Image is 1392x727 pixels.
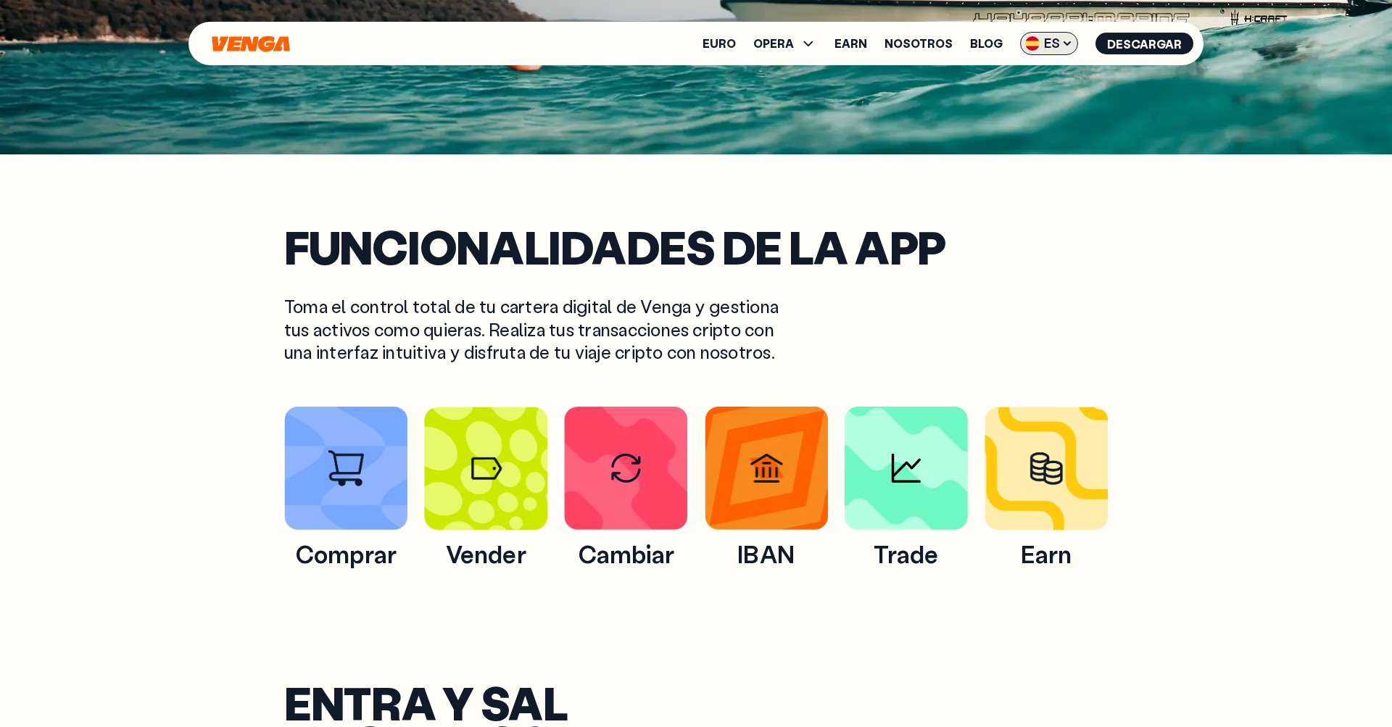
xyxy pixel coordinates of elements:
[985,515,1108,533] a: featureEarn
[845,539,968,570] span: Trade
[284,539,407,570] span: Comprar
[705,515,828,533] a: featureIBAN
[705,407,828,530] img: feature
[845,515,968,533] a: featureTrade
[284,407,407,530] img: feature
[753,35,817,52] span: OPERA
[564,407,687,530] img: feature
[1020,32,1078,55] span: ES
[970,38,1003,49] a: Blog
[564,539,687,570] span: Cambiar
[845,407,968,530] img: feature
[210,36,291,52] svg: Inicio
[284,227,1108,266] h2: Funcionalidades de la app
[1025,36,1040,51] img: flag-es
[424,515,547,533] a: featureVender
[753,38,794,49] span: OPERA
[1095,33,1193,54] button: Descargar
[834,38,867,49] a: Earn
[985,407,1108,530] img: feature
[703,38,736,49] a: Euro
[705,539,828,570] span: IBAN
[424,407,547,530] img: feature
[424,539,547,570] span: Vender
[284,295,788,363] p: Toma el control total de tu cartera digital de Venga y gestiona tus activos como quieras. Realiza...
[884,38,953,49] a: Nosotros
[985,539,1108,570] span: Earn
[284,515,407,533] a: featureComprar
[564,515,687,533] a: featureCambiar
